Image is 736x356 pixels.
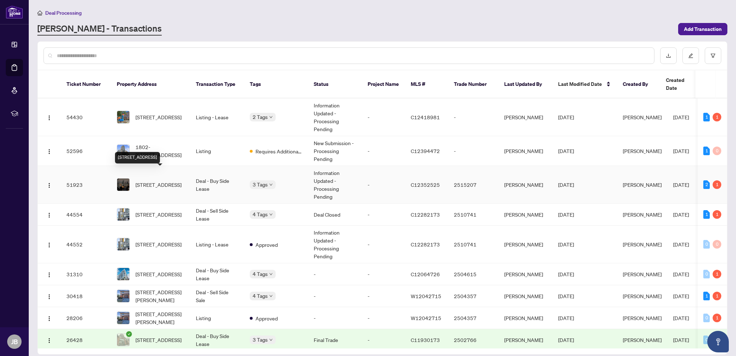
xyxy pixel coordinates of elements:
td: - [308,307,362,329]
button: Logo [43,179,55,190]
span: home [37,10,42,15]
span: [PERSON_NAME] [623,293,662,299]
button: filter [705,47,721,64]
div: 1 [713,292,721,300]
td: Deal - Buy Side Lease [190,166,244,204]
button: Open asap [707,331,729,352]
td: - [362,204,405,226]
span: [DATE] [558,315,574,321]
td: - [362,98,405,136]
span: [DATE] [673,148,689,154]
span: [DATE] [558,211,574,218]
button: Logo [43,290,55,302]
span: C12064726 [411,271,440,277]
td: Deal - Sell Side Lease [190,204,244,226]
span: [STREET_ADDRESS] [135,240,181,248]
td: Information Updated - Processing Pending [308,98,362,136]
td: [PERSON_NAME] [498,166,552,204]
td: 28206 [61,307,111,329]
img: thumbnail-img [117,312,129,324]
td: Final Trade [308,329,362,351]
td: 44552 [61,226,111,263]
img: Logo [46,242,52,248]
span: JB [11,337,18,347]
span: [DATE] [673,211,689,218]
span: [PERSON_NAME] [623,114,662,120]
span: 1802-[STREET_ADDRESS] [135,143,184,159]
img: Logo [46,272,52,278]
div: 0 [703,270,710,278]
span: [PERSON_NAME] [623,315,662,321]
td: 52596 [61,136,111,166]
td: 2510741 [448,204,498,226]
td: 2502766 [448,329,498,351]
span: 2 Tags [253,113,268,121]
span: [DATE] [558,148,574,154]
td: 2504357 [448,307,498,329]
span: check-circle [126,331,132,337]
span: [DATE] [673,293,689,299]
span: [DATE] [558,293,574,299]
span: C12352525 [411,181,440,188]
img: Logo [46,115,52,121]
span: [PERSON_NAME] [623,181,662,188]
td: Deal Closed [308,204,362,226]
span: 3 Tags [253,336,268,344]
div: 1 [703,147,710,155]
span: [STREET_ADDRESS] [135,270,181,278]
span: C12282173 [411,211,440,218]
button: Logo [43,239,55,250]
a: [PERSON_NAME] - Transactions [37,23,162,36]
span: [PERSON_NAME] [623,337,662,343]
img: thumbnail-img [117,290,129,302]
th: Last Modified Date [552,70,617,98]
span: down [269,183,273,186]
span: Last Modified Date [558,80,602,88]
td: [PERSON_NAME] [498,204,552,226]
td: Deal - Sell Side Sale [190,285,244,307]
div: 0 [703,240,710,249]
img: thumbnail-img [117,111,129,123]
span: 4 Tags [253,270,268,278]
td: New Submission - Processing Pending [308,136,362,166]
span: [DATE] [558,337,574,343]
span: Created Date [666,76,696,92]
td: 51923 [61,166,111,204]
span: [DATE] [673,114,689,120]
th: Created Date [660,70,710,98]
span: down [269,338,273,342]
div: 0 [713,147,721,155]
td: - [362,329,405,351]
th: Created By [617,70,660,98]
span: C12282173 [411,241,440,248]
div: 1 [713,270,721,278]
div: [STREET_ADDRESS] [115,152,160,163]
th: Transaction Type [190,70,244,98]
span: [PERSON_NAME] [623,148,662,154]
th: Trade Number [448,70,498,98]
span: [STREET_ADDRESS] [135,211,181,218]
th: Tags [244,70,308,98]
span: [DATE] [558,241,574,248]
th: Ticket Number [61,70,111,98]
td: 26428 [61,329,111,351]
td: 2515207 [448,166,498,204]
span: Requires Additional Docs [256,147,302,155]
button: Logo [43,145,55,157]
span: down [269,115,273,119]
span: [DATE] [673,337,689,343]
button: edit [682,47,699,64]
td: - [308,263,362,285]
td: - [362,263,405,285]
th: Project Name [362,70,405,98]
td: - [362,166,405,204]
div: 1 [713,180,721,189]
span: [STREET_ADDRESS] [135,113,181,121]
img: logo [6,5,23,19]
th: Status [308,70,362,98]
span: [STREET_ADDRESS] [135,336,181,344]
td: - [362,136,405,166]
span: 4 Tags [253,292,268,300]
div: 1 [703,292,710,300]
span: down [269,272,273,276]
